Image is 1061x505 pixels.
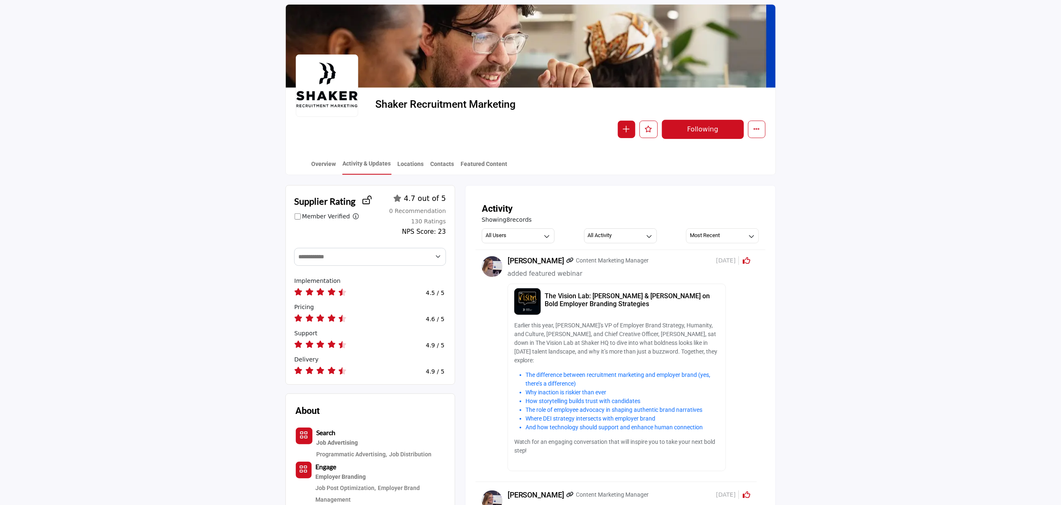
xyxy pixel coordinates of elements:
a: Job Distribution [389,451,431,458]
h4: 4.5 / 5 [426,290,445,297]
span: [DATE] [716,490,739,499]
a: Link of redirect to contact profile URL [567,256,574,265]
a: Contacts [430,160,455,174]
label: Member Verified [302,212,350,221]
button: All Users [482,228,555,243]
i: Click to Rate this activity [743,491,751,498]
h5: The Vision Lab: [PERSON_NAME] & [PERSON_NAME] on Bold Employer Branding Strategies [545,292,719,308]
span: How would you rate their pricing? [295,304,314,310]
p: Watch for an engaging conversation that will inspire you to take your next bold step! [514,438,719,455]
h4: 4.9 / 5 [426,368,445,375]
button: All Activity [584,228,657,243]
a: Employer Branding [316,472,445,483]
a: Programmatic Advertising, [317,451,387,458]
h2: About [296,404,320,418]
li: Where DEI strategy intersects with employer brand [526,414,719,423]
h4: 4.6 / 5 [426,316,445,323]
h5: [PERSON_NAME] [508,490,565,500]
span: Shaker Recruitment Marketing [375,98,563,111]
li: The role of employee advocacy in shaping authentic brand narratives [526,406,719,414]
p: Content Marketing Manager [576,490,649,499]
a: Job Advertising [317,438,431,448]
a: Locations [397,160,424,174]
button: Like [640,121,658,138]
button: Category Icon [296,462,312,478]
b: Search [317,428,336,436]
div: Strategies and tools dedicated to creating and maintaining a strong, positive employer brand. [316,472,445,483]
a: Engage [316,464,337,470]
a: Overview [311,160,337,174]
img: avtar-image [482,256,503,277]
a: Activity & Updates [342,159,392,175]
h2: Activity [482,202,513,215]
h4: 4.9 / 5 [426,342,445,349]
li: How storytelling builds trust with candidates [526,397,719,406]
button: Most Recent [686,228,759,243]
span: [DATE] [716,256,739,265]
li: Why inaction is riskier than ever [526,388,719,397]
b: Engage [316,463,337,470]
img: the-vision-lab-amanda-shaker-john-graham-jr-on-bold-employer-branding-strategies image [514,288,541,315]
li: The difference between recruitment marketing and employer brand (yes, there’s a difference) [526,371,719,388]
div: Platforms and strategies for advertising job openings to attract a wide range of qualified candid... [317,438,431,448]
p: Earlier this year, [PERSON_NAME]'s VP of Employer Brand Strategy, Humanity, and Culture, [PERSON_... [514,321,719,365]
button: More details [748,121,766,138]
button: Category Icon [296,428,312,444]
h3: All Users [486,232,506,239]
span: 0 Recommendation [389,208,446,214]
h2: Supplier Rating [295,194,356,208]
span: 130 Ratings [411,218,446,225]
h3: All Activity [588,232,612,239]
p: Content Marketing Manager [576,256,649,265]
h5: [PERSON_NAME] [508,256,565,265]
span: 4.7 out of 5 [404,194,446,203]
a: Link of redirect to contact profile URL [567,490,574,499]
a: Featured Content [461,160,508,174]
span: How would you rate their delivery? [295,356,319,363]
a: the-vision-lab-amanda-shaker-john-graham-jr-on-bold-employer-branding-strategies image The Vision... [508,280,751,475]
span: 8 [506,216,510,223]
a: Search [317,430,336,436]
button: Following [662,120,744,139]
span: How would you rate their support? [295,330,317,337]
span: Showing records [482,215,532,224]
div: NPS Score: 23 [402,227,446,237]
li: And how technology should support and enhance human connection [526,423,719,432]
span: How would you rate their implementation? [295,277,341,284]
h3: Most Recent [690,232,720,239]
i: Click to Rate this activity [743,257,751,264]
a: Job Post Optimization, [316,485,376,491]
span: added featured webinar [508,270,583,277]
